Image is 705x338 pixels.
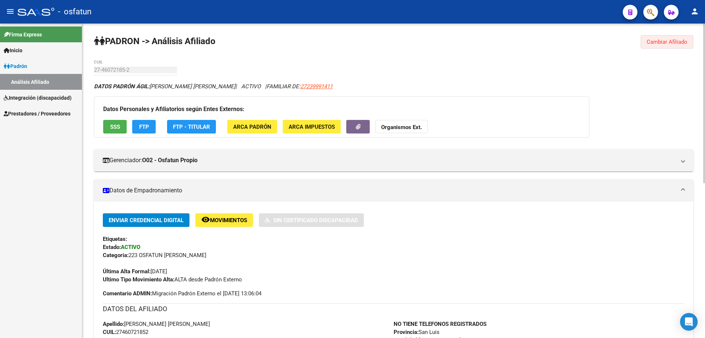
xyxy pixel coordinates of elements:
span: Migración Padrón Externo el [DATE] 13:06:04 [103,289,261,298]
button: Cambiar Afiliado [641,35,693,49]
strong: Etiquetas: [103,236,127,242]
mat-expansion-panel-header: Gerenciador:O02 - Osfatun Propio [94,149,693,171]
span: Movimientos [210,217,247,224]
span: [DATE] [103,268,167,275]
span: Cambiar Afiliado [647,39,687,45]
div: 223 OSFATUN [PERSON_NAME] [103,251,684,259]
span: ARCA Padrón [233,124,271,130]
span: Integración (discapacidad) [4,94,72,102]
span: FAMILIAR DE: [267,83,333,90]
strong: DATOS PADRÓN ÁGIL: [94,83,149,90]
strong: CUIL: [103,329,116,335]
strong: Provincia: [394,329,419,335]
mat-expansion-panel-header: Datos de Empadronamiento [94,179,693,202]
mat-panel-title: Datos de Empadronamiento [103,186,676,195]
h3: DATOS DEL AFILIADO [103,304,684,314]
span: FTP - Titular [173,124,210,130]
mat-icon: remove_red_eye [201,215,210,224]
button: ARCA Padrón [227,120,277,134]
span: San Luis [394,329,440,335]
strong: NO TIENE TELEFONOS REGISTRADOS [394,321,487,327]
mat-icon: menu [6,7,15,16]
button: SSS [103,120,127,134]
span: Inicio [4,46,22,54]
button: Organismos Ext. [375,120,428,134]
i: | ACTIVO | [94,83,333,90]
strong: ACTIVO [121,244,140,250]
span: Prestadores / Proveedores [4,110,70,118]
span: 27460721852 [103,329,148,335]
span: [PERSON_NAME] [PERSON_NAME] [103,321,210,327]
strong: Comentario ADMIN: [103,290,152,297]
span: 27239991411 [300,83,333,90]
button: FTP - Titular [167,120,216,134]
mat-icon: person [690,7,699,16]
strong: Última Alta Formal: [103,268,151,275]
button: ARCA Impuestos [283,120,341,134]
span: Enviar Credencial Digital [109,217,184,224]
button: Sin Certificado Discapacidad [259,213,364,227]
span: Sin Certificado Discapacidad [273,217,358,224]
span: Firma Express [4,31,42,39]
mat-panel-title: Gerenciador: [103,156,676,164]
span: FTP [139,124,149,130]
h3: Datos Personales y Afiliatorios según Entes Externos: [103,104,580,114]
strong: Organismos Ext. [381,124,422,131]
span: ARCA Impuestos [289,124,335,130]
span: Padrón [4,62,27,70]
span: ALTA desde Padrón Externo [103,276,242,283]
strong: O02 - Osfatun Propio [142,156,198,164]
strong: Ultimo Tipo Movimiento Alta: [103,276,174,283]
strong: Categoria: [103,252,129,259]
strong: Apellido: [103,321,124,327]
span: SSS [110,124,120,130]
span: [PERSON_NAME] [PERSON_NAME] [94,83,235,90]
button: Enviar Credencial Digital [103,213,189,227]
div: Open Intercom Messenger [680,313,698,331]
button: FTP [132,120,156,134]
strong: Estado: [103,244,121,250]
strong: PADRON -> Análisis Afiliado [94,36,216,46]
span: - osfatun [58,4,91,20]
button: Movimientos [195,213,253,227]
